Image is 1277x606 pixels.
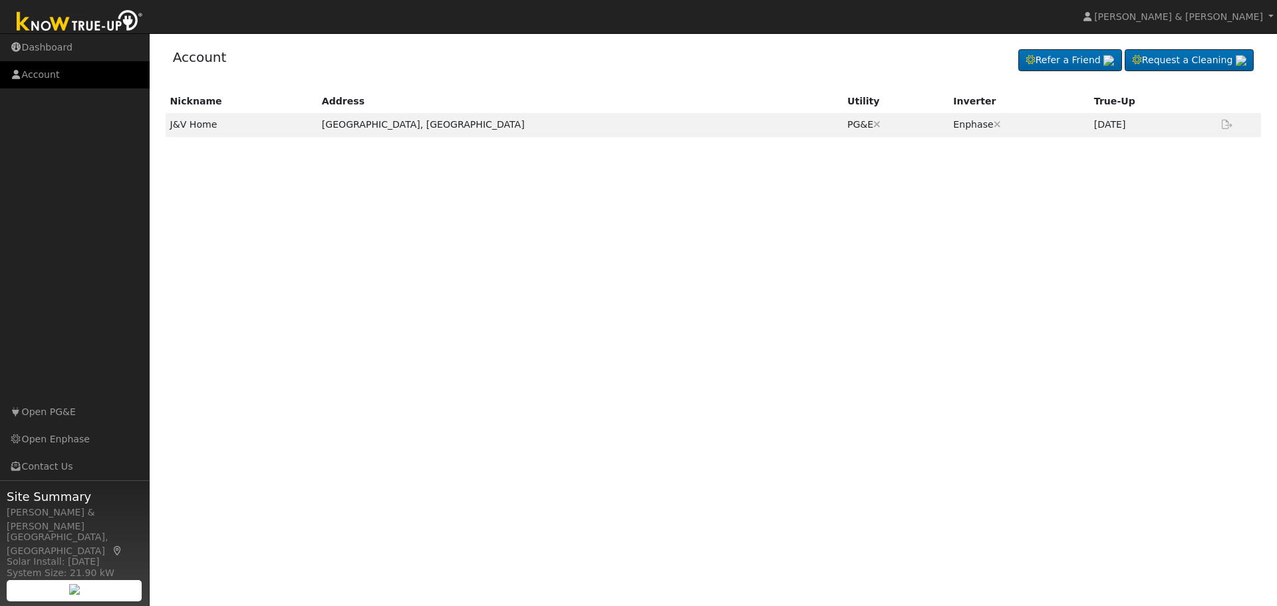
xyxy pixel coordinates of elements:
[953,94,1084,108] div: Inverter
[7,506,142,533] div: [PERSON_NAME] & [PERSON_NAME]
[1125,49,1254,72] a: Request a Cleaning
[173,49,227,65] a: Account
[847,94,944,108] div: Utility
[994,119,1001,130] a: Disconnect
[1219,119,1235,130] a: Export Interval Data
[322,94,838,108] div: Address
[843,113,948,136] td: PG&E
[7,530,142,558] div: [GEOGRAPHIC_DATA], [GEOGRAPHIC_DATA]
[317,113,843,136] td: [GEOGRAPHIC_DATA], [GEOGRAPHIC_DATA]
[1089,113,1214,136] td: [DATE]
[69,584,80,595] img: retrieve
[1094,11,1263,22] span: [PERSON_NAME] & [PERSON_NAME]
[170,94,313,108] div: Nickname
[1094,94,1210,108] div: True-Up
[1103,55,1114,66] img: retrieve
[1018,49,1122,72] a: Refer a Friend
[1236,55,1246,66] img: retrieve
[7,488,142,506] span: Site Summary
[948,113,1089,136] td: Enphase
[166,113,317,136] td: J&V Home
[7,566,142,580] div: System Size: 21.90 kW
[7,555,142,569] div: Solar Install: [DATE]
[873,119,881,130] a: Disconnect
[10,7,150,37] img: Know True-Up
[112,545,124,556] a: Map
